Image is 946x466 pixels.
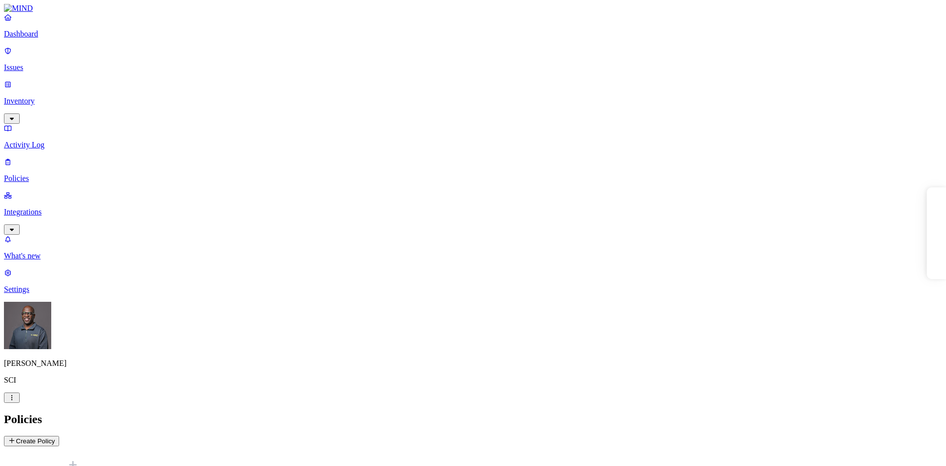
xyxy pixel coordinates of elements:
img: MIND [4,4,33,13]
a: Inventory [4,80,942,122]
img: Gregory Thomas [4,302,51,349]
p: Issues [4,63,942,72]
a: Settings [4,268,942,294]
p: What's new [4,251,942,260]
p: SCI [4,376,942,385]
p: Inventory [4,97,942,106]
p: [PERSON_NAME] [4,359,942,368]
a: Integrations [4,191,942,233]
a: Activity Log [4,124,942,149]
a: Policies [4,157,942,183]
a: Issues [4,46,942,72]
h2: Policies [4,413,942,426]
a: Dashboard [4,13,942,38]
p: Dashboard [4,30,942,38]
button: Create Policy [4,436,59,446]
a: MIND [4,4,942,13]
p: Activity Log [4,141,942,149]
p: Settings [4,285,942,294]
p: Integrations [4,208,942,216]
a: What's new [4,235,942,260]
p: Policies [4,174,942,183]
